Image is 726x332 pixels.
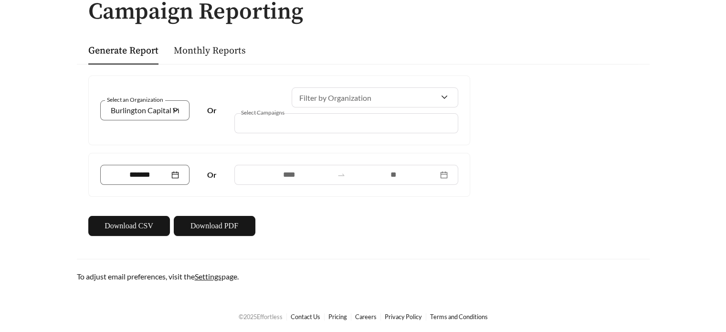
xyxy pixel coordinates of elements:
[207,106,217,115] strong: Or
[195,272,221,281] a: Settings
[328,313,347,321] a: Pricing
[355,313,377,321] a: Careers
[174,216,255,236] button: Download PDF
[239,313,283,321] span: © 2025 Effortless
[190,220,238,232] span: Download PDF
[207,170,217,179] strong: Or
[337,171,346,179] span: to
[77,272,239,281] span: To adjust email preferences, visit the page.
[105,220,153,232] span: Download CSV
[430,313,488,321] a: Terms and Conditions
[291,313,320,321] a: Contact Us
[88,216,170,236] button: Download CSV
[174,45,246,57] a: Monthly Reports
[337,171,346,179] span: swap-right
[88,45,158,57] a: Generate Report
[111,106,208,115] span: Burlington Capital Properties
[385,313,422,321] a: Privacy Policy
